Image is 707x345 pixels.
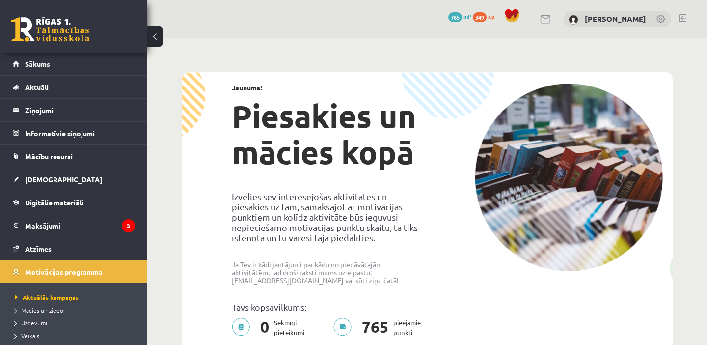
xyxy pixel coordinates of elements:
[13,237,135,260] a: Atzīmes
[13,260,135,283] a: Motivācijas programma
[13,168,135,191] a: [DEMOGRAPHIC_DATA]
[232,318,310,338] p: Sekmīgi pieteikumi
[232,260,420,284] p: Ja Tev ir kādi jautājumi par kādu no piedāvātajām aktivitātēm, tad droši raksti mums uz e-pastu: ...
[25,175,102,184] span: [DEMOGRAPHIC_DATA]
[15,293,137,302] a: Aktuālās kampaņas
[15,332,39,340] span: Veikals
[475,84,663,271] img: campaign-image-1c4f3b39ab1f89d1fca25a8facaab35ebc8e40cf20aedba61fd73fb4233361ac.png
[15,293,79,301] span: Aktuālās kampaņas
[13,214,135,237] a: Maksājumi3
[13,191,135,214] a: Digitālie materiāli
[585,14,646,24] a: [PERSON_NAME]
[13,122,135,144] a: Informatīvie ziņojumi
[25,267,103,276] span: Motivācijas programma
[232,98,420,171] h1: Piesakies un mācies kopā
[473,12,499,20] a: 349 xp
[448,12,462,22] span: 765
[357,318,393,338] span: 765
[122,219,135,232] i: 3
[232,302,420,312] p: Tavs kopsavilkums:
[15,319,47,327] span: Uzdevumi
[13,145,135,168] a: Mācību resursi
[15,306,63,314] span: Mācies un ziedo
[25,59,50,68] span: Sākums
[463,12,471,20] span: mP
[13,53,135,75] a: Sākums
[25,83,49,91] span: Aktuāli
[25,152,73,161] span: Mācību resursi
[255,318,274,338] span: 0
[25,122,135,144] legend: Informatīvie ziņojumi
[15,318,137,327] a: Uzdevumi
[569,15,578,25] img: Elīna Ivanova
[13,76,135,98] a: Aktuāli
[232,191,420,243] p: Izvēlies sev interesējošās aktivitātēs un piesakies uz tām, samaksājot ar motivācijas punktiem un...
[15,306,137,315] a: Mācies un ziedo
[473,12,487,22] span: 349
[232,83,262,92] strong: Jaunums!
[11,17,89,42] a: Rīgas 1. Tālmācības vidusskola
[448,12,471,20] a: 765 mP
[333,318,427,338] p: pieejamie punkti
[25,214,135,237] legend: Maksājumi
[25,198,83,207] span: Digitālie materiāli
[13,99,135,121] a: Ziņojumi
[25,99,135,121] legend: Ziņojumi
[15,331,137,340] a: Veikals
[25,244,52,253] span: Atzīmes
[488,12,494,20] span: xp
